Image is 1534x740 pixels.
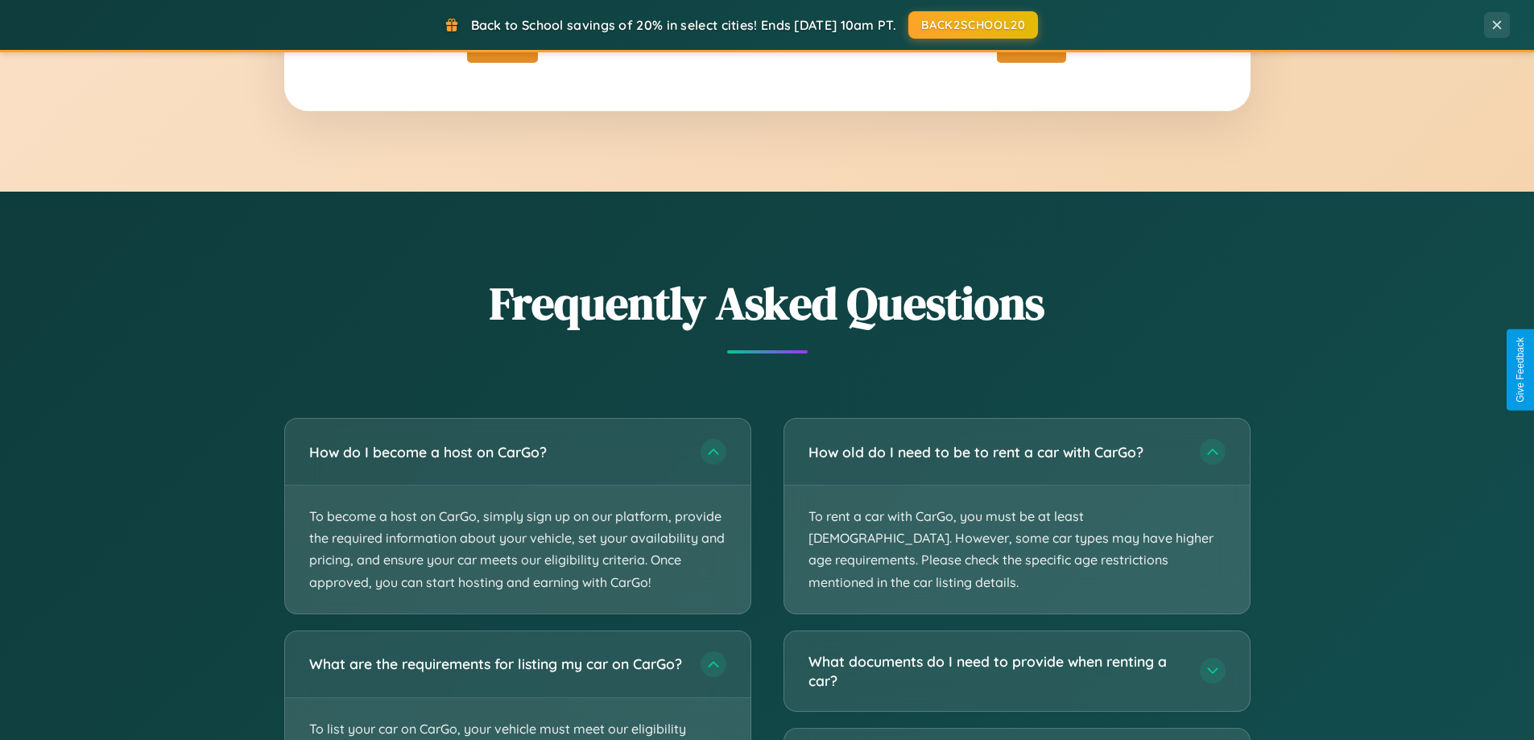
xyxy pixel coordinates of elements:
h3: What documents do I need to provide when renting a car? [808,651,1184,691]
h3: How old do I need to be to rent a car with CarGo? [808,442,1184,462]
button: BACK2SCHOOL20 [908,11,1038,39]
h3: What are the requirements for listing my car on CarGo? [309,654,684,674]
h3: How do I become a host on CarGo? [309,442,684,462]
h2: Frequently Asked Questions [284,272,1251,334]
p: To become a host on CarGo, simply sign up on our platform, provide the required information about... [285,486,750,614]
p: To rent a car with CarGo, you must be at least [DEMOGRAPHIC_DATA]. However, some car types may ha... [784,486,1250,614]
div: Give Feedback [1515,337,1526,403]
span: Back to School savings of 20% in select cities! Ends [DATE] 10am PT. [471,17,896,33]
